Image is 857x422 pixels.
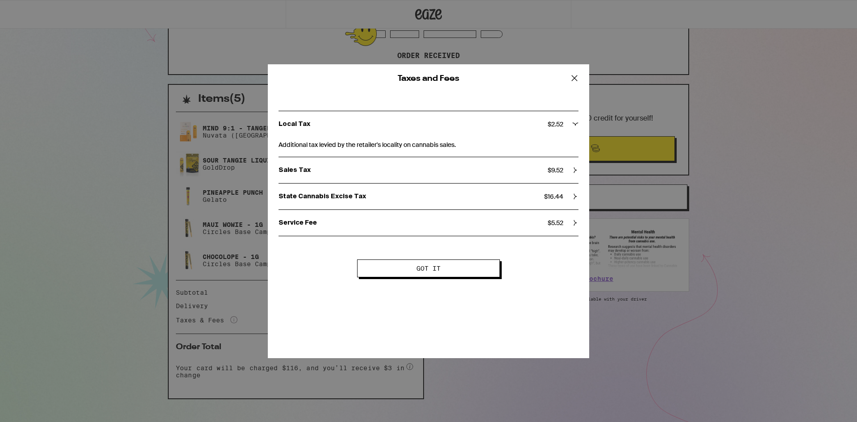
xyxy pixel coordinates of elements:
span: Additional tax levied by the retailer's locality on cannabis sales. [279,137,578,150]
p: Sales Tax [279,166,548,174]
p: Local Tax [279,120,548,128]
span: Hi. Need any help? [5,6,64,13]
h2: Taxes and Fees [296,75,561,83]
span: Got it [416,265,441,272]
button: Got it [357,259,500,277]
span: $ 16.44 [544,192,563,201]
span: $ 9.52 [548,166,563,174]
p: State Cannabis Excise Tax [279,192,544,201]
span: $ 2.52 [548,120,563,128]
p: Service Fee [279,219,548,227]
span: $ 5.52 [548,219,563,227]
